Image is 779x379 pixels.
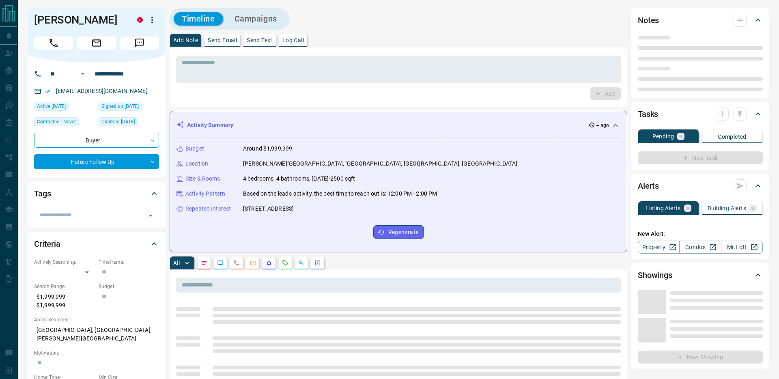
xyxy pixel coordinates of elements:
[34,323,159,345] p: [GEOGRAPHIC_DATA], [GEOGRAPHIC_DATA], [PERSON_NAME][GEOGRAPHIC_DATA]
[638,14,659,27] h2: Notes
[34,237,60,250] h2: Criteria
[34,133,159,148] div: Buyer
[314,260,321,266] svg: Agent Actions
[37,118,76,126] span: Contacted - Never
[217,260,224,266] svg: Lead Browsing Activity
[638,104,763,124] div: Tasks
[185,144,204,153] p: Budget
[34,290,95,312] p: $1,999,999 - $1,999,999
[137,17,143,23] div: property.ca
[243,174,355,183] p: 4 bedrooms, 4 bathrooms, [DATE]-2500 sqft
[145,210,156,221] button: Open
[176,118,620,133] div: Activity Summary-- ago
[34,13,125,26] h1: [PERSON_NAME]
[243,189,437,198] p: Based on the lead's activity, the best time to reach out is: 12:00 PM - 2:00 PM
[266,260,272,266] svg: Listing Alerts
[34,234,159,254] div: Criteria
[185,174,220,183] p: Size & Rooms
[185,159,208,168] p: Location
[638,108,658,121] h2: Tasks
[37,102,66,110] span: Active [DATE]
[282,260,288,266] svg: Requests
[250,260,256,266] svg: Emails
[708,205,746,211] p: Building Alerts
[99,117,159,129] div: Sun Jul 13 2025
[56,88,148,94] a: [EMAIL_ADDRESS][DOMAIN_NAME]
[101,118,135,126] span: Claimed [DATE]
[718,134,747,140] p: Completed
[120,37,159,50] span: Message
[596,122,609,129] p: -- ago
[187,121,233,129] p: Activity Summary
[638,230,763,238] p: New Alert:
[638,179,659,192] h2: Alerts
[185,205,231,213] p: Repeated Interest
[282,37,304,43] p: Log Call
[243,144,292,153] p: Around $1,999,999
[185,189,225,198] p: Activity Pattern
[208,37,237,43] p: Send Email
[99,283,159,290] p: Budget:
[34,283,95,290] p: Search Range:
[34,184,159,203] div: Tags
[638,11,763,30] div: Notes
[77,37,116,50] span: Email
[373,225,424,239] button: Regenerate
[243,205,294,213] p: [STREET_ADDRESS]
[45,88,50,94] svg: Email Verified
[298,260,305,266] svg: Opportunities
[233,260,240,266] svg: Calls
[99,102,159,113] div: Sun Jul 13 2025
[173,37,198,43] p: Add Note
[34,316,159,323] p: Areas Searched:
[34,187,51,200] h2: Tags
[638,176,763,196] div: Alerts
[646,205,681,211] p: Listing Alerts
[243,159,517,168] p: [PERSON_NAME][GEOGRAPHIC_DATA], [GEOGRAPHIC_DATA], [GEOGRAPHIC_DATA], [GEOGRAPHIC_DATA]
[173,260,180,266] p: All
[34,349,159,357] p: Motivation:
[34,154,159,169] div: Future Follow Up
[679,241,721,254] a: Condos
[34,102,95,113] div: Mon Jul 21 2025
[99,258,159,266] p: Timeframe:
[78,69,88,79] button: Open
[652,134,674,139] p: Pending
[34,37,73,50] span: Call
[226,12,285,26] button: Campaigns
[638,241,680,254] a: Property
[638,269,672,282] h2: Showings
[101,102,139,110] span: Signed up [DATE]
[247,37,273,43] p: Send Text
[638,265,763,285] div: Showings
[201,260,207,266] svg: Notes
[34,258,95,266] p: Actively Searching:
[174,12,223,26] button: Timeline
[721,241,763,254] a: Mr.Loft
